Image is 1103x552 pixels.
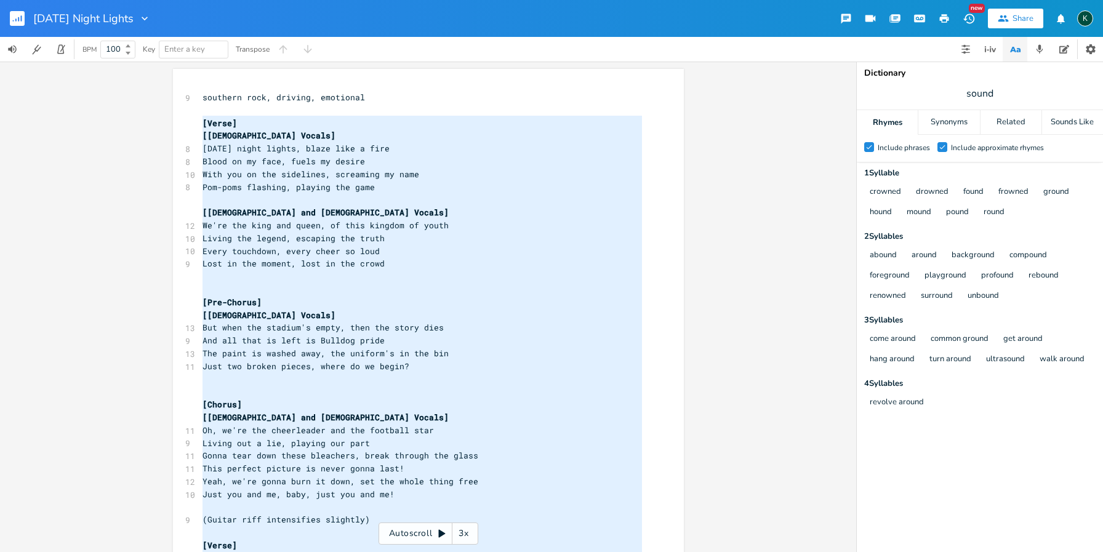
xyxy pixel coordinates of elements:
[203,412,449,423] span: [[DEMOGRAPHIC_DATA] and [DEMOGRAPHIC_DATA] Vocals]
[986,354,1025,365] button: ultrasound
[203,450,478,461] span: Gonna tear down these bleachers, break through the glass
[236,46,270,53] div: Transpose
[1043,187,1069,198] button: ground
[963,187,984,198] button: found
[203,258,385,269] span: Lost in the moment, lost in the crowd
[968,291,999,302] button: unbound
[946,207,969,218] button: pound
[203,335,385,346] span: And all that is left is Bulldog pride
[984,207,1005,218] button: round
[203,399,242,410] span: [Chorus]
[164,44,205,55] span: Enter a key
[907,207,931,218] button: mound
[951,144,1044,151] div: Include approximate rhymes
[870,187,901,198] button: crowned
[33,13,134,24] span: [DATE] Night Lights
[870,398,924,408] button: revolve around
[1077,4,1093,33] button: K
[998,187,1029,198] button: frowned
[1042,110,1103,135] div: Sounds Like
[1009,250,1047,261] button: compound
[918,110,979,135] div: Synonyms
[379,522,478,545] div: Autoscroll
[878,144,930,151] div: Include phrases
[203,233,385,244] span: Living the legend, escaping the truth
[921,291,953,302] button: surround
[952,250,995,261] button: background
[203,297,262,308] span: [Pre-Chorus]
[203,348,449,359] span: The paint is washed away, the uniform's in the bin
[203,182,375,193] span: Pom-poms flashing, playing the game
[988,9,1043,28] button: Share
[864,69,1096,78] div: Dictionary
[203,156,365,167] span: Blood on my face, fuels my desire
[203,118,237,129] span: [Verse]
[864,380,1096,388] div: 4 Syllable s
[981,110,1041,135] div: Related
[969,4,985,13] div: New
[1077,10,1093,26] div: Koval
[203,246,380,257] span: Every touchdown, every cheer so loud
[864,316,1096,324] div: 3 Syllable s
[912,250,937,261] button: around
[203,322,444,333] span: But when the stadium's empty, then the story dies
[452,522,475,545] div: 3x
[966,87,993,101] span: sound
[981,271,1014,281] button: profound
[870,271,910,281] button: foreground
[864,233,1096,241] div: 2 Syllable s
[143,46,155,53] div: Key
[1013,13,1033,24] div: Share
[1003,334,1043,345] button: get around
[203,220,449,231] span: We're the king and queen, of this kingdom of youth
[203,438,370,449] span: Living out a lie, playing our part
[870,354,915,365] button: hang around
[870,334,916,345] button: come around
[203,489,395,500] span: Just you and me, baby, just you and me!
[1040,354,1085,365] button: walk around
[864,169,1096,177] div: 1 Syllable
[929,354,971,365] button: turn around
[1029,271,1059,281] button: rebound
[203,207,449,218] span: [[DEMOGRAPHIC_DATA] and [DEMOGRAPHIC_DATA] Vocals]
[203,92,365,103] span: southern rock, driving, emotional
[203,425,434,436] span: Oh, we're the cheerleader and the football star
[925,271,966,281] button: playground
[870,291,906,302] button: renowned
[203,540,237,551] span: [Verse]
[931,334,989,345] button: common ground
[82,46,97,53] div: BPM
[870,250,897,261] button: abound
[203,514,370,525] span: (Guitar riff intensifies slightly)
[203,130,335,141] span: [[DEMOGRAPHIC_DATA] Vocals]
[203,310,335,321] span: [[DEMOGRAPHIC_DATA] Vocals]
[203,361,409,372] span: Just two broken pieces, where do we begin?
[916,187,949,198] button: drowned
[203,476,478,487] span: Yeah, we're gonna burn it down, set the whole thing free
[957,7,981,30] button: New
[203,463,404,474] span: This perfect picture is never gonna last!
[857,110,918,135] div: Rhymes
[203,169,419,180] span: With you on the sidelines, screaming my name
[870,207,892,218] button: hound
[203,143,390,154] span: [DATE] night lights, blaze like a fire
